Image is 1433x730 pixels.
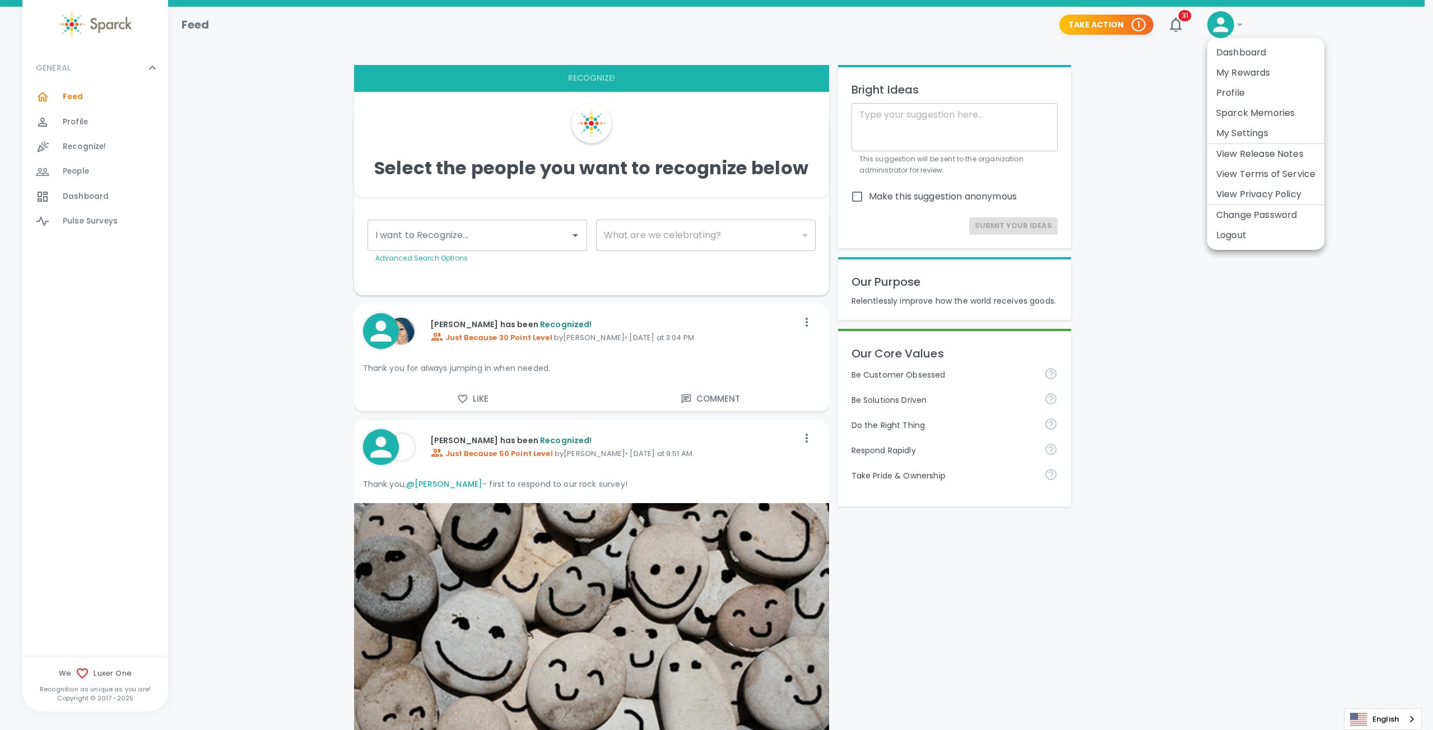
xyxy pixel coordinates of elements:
[1216,168,1315,181] a: View Terms of Service
[1207,83,1324,103] li: Profile
[1344,709,1421,729] a: English
[1344,708,1422,730] aside: Language selected: English
[1207,225,1324,245] li: Logout
[1216,147,1304,161] a: View Release Notes
[1207,43,1324,63] li: Dashboard
[1207,103,1324,123] li: Sparck Memories
[1207,205,1324,225] li: Change Password
[1207,123,1324,143] li: My Settings
[1216,188,1301,201] a: View Privacy Policy
[1344,708,1422,730] div: Language
[1207,63,1324,83] li: My Rewards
